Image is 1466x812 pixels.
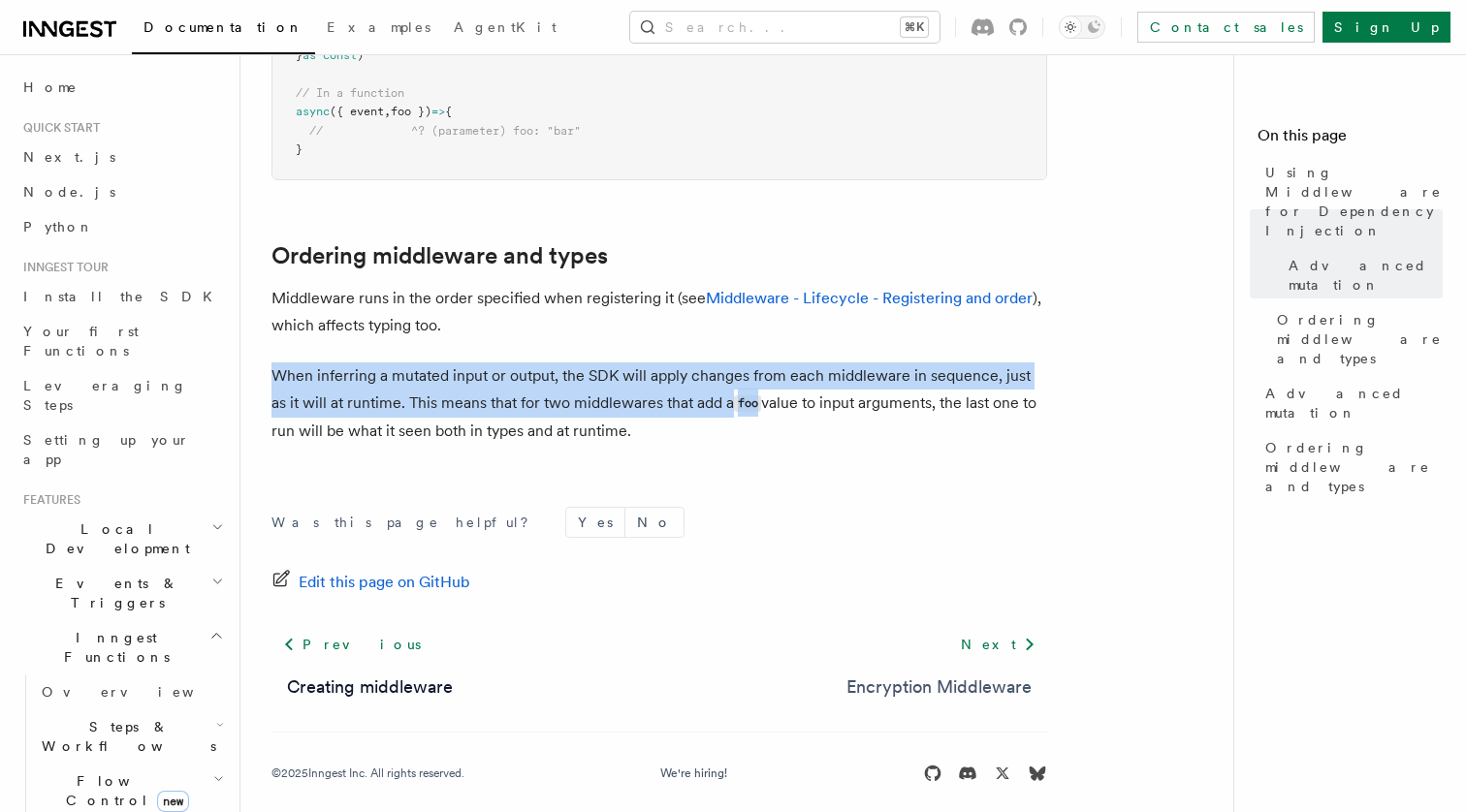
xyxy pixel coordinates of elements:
[327,19,430,35] span: Examples
[271,285,1047,339] p: Middleware runs in the order specified when registering it (see ), which affects typing too.
[16,140,228,174] a: Next.js
[16,512,228,566] button: Local Development
[454,19,557,35] span: AgentKit
[1277,310,1443,368] span: Ordering middleware and types
[16,279,228,314] a: Install the SDK
[566,508,624,537] button: Yes
[1059,16,1105,39] button: Toggle dark mode
[23,289,224,304] span: Install the SDK
[23,219,94,234] span: Python
[1258,376,1443,430] a: Advanced mutation
[630,12,940,43] button: Search...⌘K
[287,673,453,701] a: Creating middleware
[16,209,228,244] a: Python
[1265,384,1443,422] span: Advanced mutation
[299,569,470,596] span: Edit this page on GitHub
[16,492,80,508] span: Features
[16,120,100,136] span: Quick start
[34,674,228,709] a: Overview
[846,673,1032,701] a: Encryption Middleware
[23,324,139,359] span: Your first Functions
[1281,248,1443,302] a: Advanced mutation
[384,105,391,118] span: ,
[42,684,241,700] span: Overview
[1265,438,1443,496] span: Ordering middleware and types
[625,508,684,537] button: No
[1258,430,1443,504] a: Ordering middleware and types
[16,620,228,674] button: Inngest Functions
[949,627,1047,662] a: Next
[16,314,228,368] a: Your first Functions
[1269,302,1443,376] a: Ordering middleware and types
[357,48,364,62] span: )
[23,432,190,467] span: Setting up your app
[303,48,316,62] span: as
[323,48,357,62] span: const
[34,709,228,764] button: Steps & Workflows
[445,105,452,118] span: {
[34,717,216,756] span: Steps & Workflows
[901,17,928,37] kbd: ⌘K
[271,362,1047,445] p: When inferring a mutated input or output, the SDK will apply changes from each middleware in sequ...
[23,149,115,165] span: Next.js
[271,242,608,269] a: Ordering middleware and types
[1258,155,1443,248] a: Using Middleware for Dependency Injection
[16,519,211,558] span: Local Development
[1265,163,1443,240] span: Using Middleware for Dependency Injection
[309,124,581,138] span: // ^? (parameter) foo: "bar"
[16,574,211,612] span: Events & Triggers
[271,569,470,596] a: Edit this page on GitHub
[391,105,431,118] span: foo })
[330,105,384,118] span: ({ event
[660,765,727,781] a: We're hiring!
[1258,124,1443,155] h4: On this page
[16,422,228,477] a: Setting up your app
[296,105,330,118] span: async
[16,260,109,275] span: Inngest tour
[23,78,78,97] span: Home
[271,765,464,781] div: © 2025 Inngest Inc. All rights reserved.
[1323,12,1450,43] a: Sign Up
[271,627,431,662] a: Previous
[315,6,442,52] a: Examples
[143,19,303,35] span: Documentation
[296,142,303,156] span: }
[734,395,761,412] code: foo
[16,628,209,667] span: Inngest Functions
[34,771,213,810] span: Flow Control
[16,566,228,620] button: Events & Triggers
[23,184,115,200] span: Node.js
[157,791,189,812] span: new
[16,174,228,209] a: Node.js
[271,513,542,532] p: Was this page helpful?
[1137,12,1315,43] a: Contact sales
[16,70,228,105] a: Home
[1289,256,1443,295] span: Advanced mutation
[706,289,1033,307] a: Middleware - Lifecycle - Registering and order
[296,86,404,100] span: // In a function
[23,378,187,413] span: Leveraging Steps
[431,105,445,118] span: =>
[442,6,568,52] a: AgentKit
[296,48,303,62] span: }
[132,6,315,54] a: Documentation
[16,368,228,422] a: Leveraging Steps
